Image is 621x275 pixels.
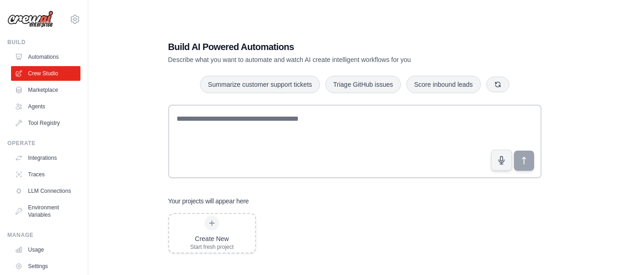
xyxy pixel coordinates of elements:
a: Traces [11,167,80,182]
h3: Your projects will appear here [168,196,249,206]
div: Operate [7,140,80,147]
div: Manage [7,231,80,239]
button: Score inbound leads [406,76,481,93]
a: Environment Variables [11,200,80,222]
a: Marketplace [11,83,80,97]
a: Settings [11,259,80,274]
button: Click to speak your automation idea [491,150,512,171]
button: Summarize customer support tickets [200,76,319,93]
a: Automations [11,50,80,64]
a: LLM Connections [11,184,80,198]
div: Build [7,39,80,46]
div: Create New [190,234,234,243]
a: Tool Registry [11,116,80,130]
div: Start fresh project [190,243,234,251]
a: Integrations [11,151,80,165]
a: Crew Studio [11,66,80,81]
a: Usage [11,242,80,257]
p: Describe what you want to automate and watch AI create intelligent workflows for you [168,55,477,64]
a: Agents [11,99,80,114]
img: Logo [7,11,53,28]
button: Get new suggestions [486,77,509,92]
button: Triage GitHub issues [325,76,401,93]
h1: Build AI Powered Automations [168,40,477,53]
